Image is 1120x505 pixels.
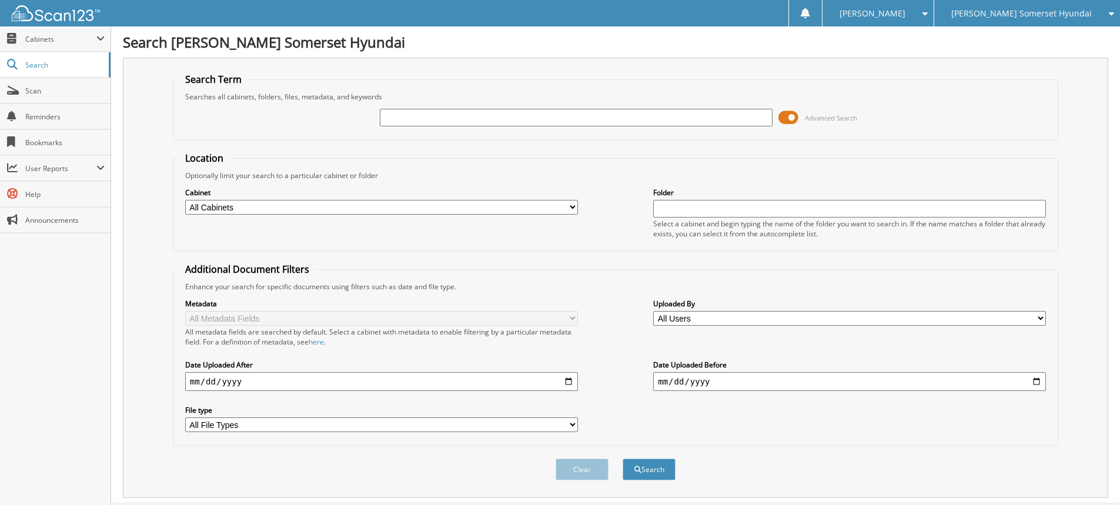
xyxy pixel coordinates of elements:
label: Date Uploaded After [185,360,578,370]
input: start [185,372,578,391]
button: Clear [556,459,609,480]
span: Announcements [25,215,105,225]
div: All metadata fields are searched by default. Select a cabinet with metadata to enable filtering b... [185,327,578,347]
legend: Search Term [179,73,248,86]
span: [PERSON_NAME] Somerset Hyundai [951,10,1092,17]
h1: Search [PERSON_NAME] Somerset Hyundai [123,32,1108,52]
label: Metadata [185,299,578,309]
legend: Location [179,152,229,165]
div: Select a cabinet and begin typing the name of the folder you want to search in. If the name match... [653,219,1046,239]
div: Searches all cabinets, folders, files, metadata, and keywords [179,92,1052,102]
span: Bookmarks [25,138,105,148]
span: Help [25,189,105,199]
label: File type [185,405,578,415]
label: Cabinet [185,188,578,198]
legend: Additional Document Filters [179,263,315,276]
a: here [309,337,324,347]
span: Cabinets [25,34,96,44]
span: User Reports [25,163,96,173]
span: [PERSON_NAME] [840,10,905,17]
span: Search [25,60,103,70]
label: Folder [653,188,1046,198]
img: scan123-logo-white.svg [12,5,100,21]
span: Scan [25,86,105,96]
div: Optionally limit your search to a particular cabinet or folder [179,170,1052,180]
button: Search [623,459,676,480]
label: Date Uploaded Before [653,360,1046,370]
input: end [653,372,1046,391]
label: Uploaded By [653,299,1046,309]
span: Reminders [25,112,105,122]
div: Enhance your search for specific documents using filters such as date and file type. [179,282,1052,292]
span: Advanced Search [805,113,857,122]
